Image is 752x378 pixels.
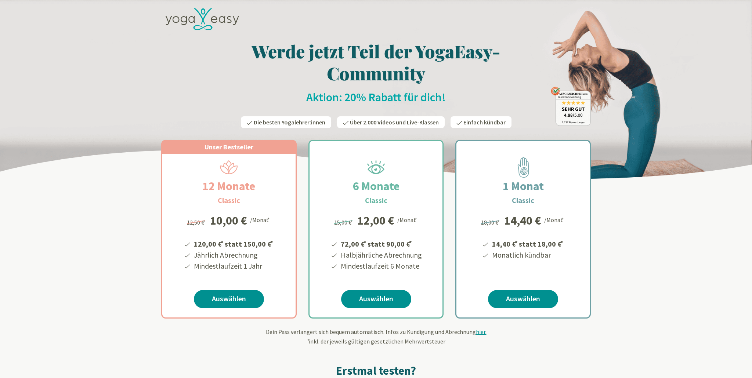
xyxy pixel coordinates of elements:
[551,87,591,126] img: ausgezeichnet_badge.png
[250,215,271,224] div: /Monat
[365,195,387,206] h3: Classic
[340,261,422,272] li: Mindestlaufzeit 6 Monate
[193,237,274,250] li: 120,00 € statt 150,00 €
[397,215,418,224] div: /Monat
[504,215,541,226] div: 14,40 €
[161,40,591,84] h1: Werde jetzt Teil der YogaEasy-Community
[341,290,411,308] a: Auswählen
[161,363,591,378] h2: Erstmal testen?
[491,237,564,250] li: 14,40 € statt 18,00 €
[488,290,558,308] a: Auswählen
[544,215,565,224] div: /Monat
[476,328,487,335] span: hier.
[161,327,591,346] div: Dein Pass verlängert sich bequem automatisch. Infos zu Kündigung und Abrechnung
[335,177,417,195] h2: 6 Monate
[463,119,506,126] span: Einfach kündbar
[481,219,500,226] span: 18,00 €
[254,119,325,126] span: Die besten Yogalehrer:innen
[512,195,534,206] h3: Classic
[357,215,394,226] div: 12,00 €
[193,261,274,272] li: Mindestlaufzeit 1 Jahr
[491,250,564,261] li: Monatlich kündbar
[485,177,561,195] h2: 1 Monat
[187,219,206,226] span: 12,50 €
[350,119,439,126] span: Über 2.000 Videos und Live-Klassen
[210,215,247,226] div: 10,00 €
[185,177,273,195] h2: 12 Monate
[194,290,264,308] a: Auswählen
[193,250,274,261] li: Jährlich Abrechnung
[340,250,422,261] li: Halbjährliche Abrechnung
[334,219,354,226] span: 15,00 €
[340,237,422,250] li: 72,00 € statt 90,00 €
[218,195,240,206] h3: Classic
[205,143,253,151] span: Unser Bestseller
[161,90,591,105] h2: Aktion: 20% Rabatt für dich!
[307,338,445,345] span: inkl. der jeweils gültigen gesetzlichen Mehrwertsteuer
